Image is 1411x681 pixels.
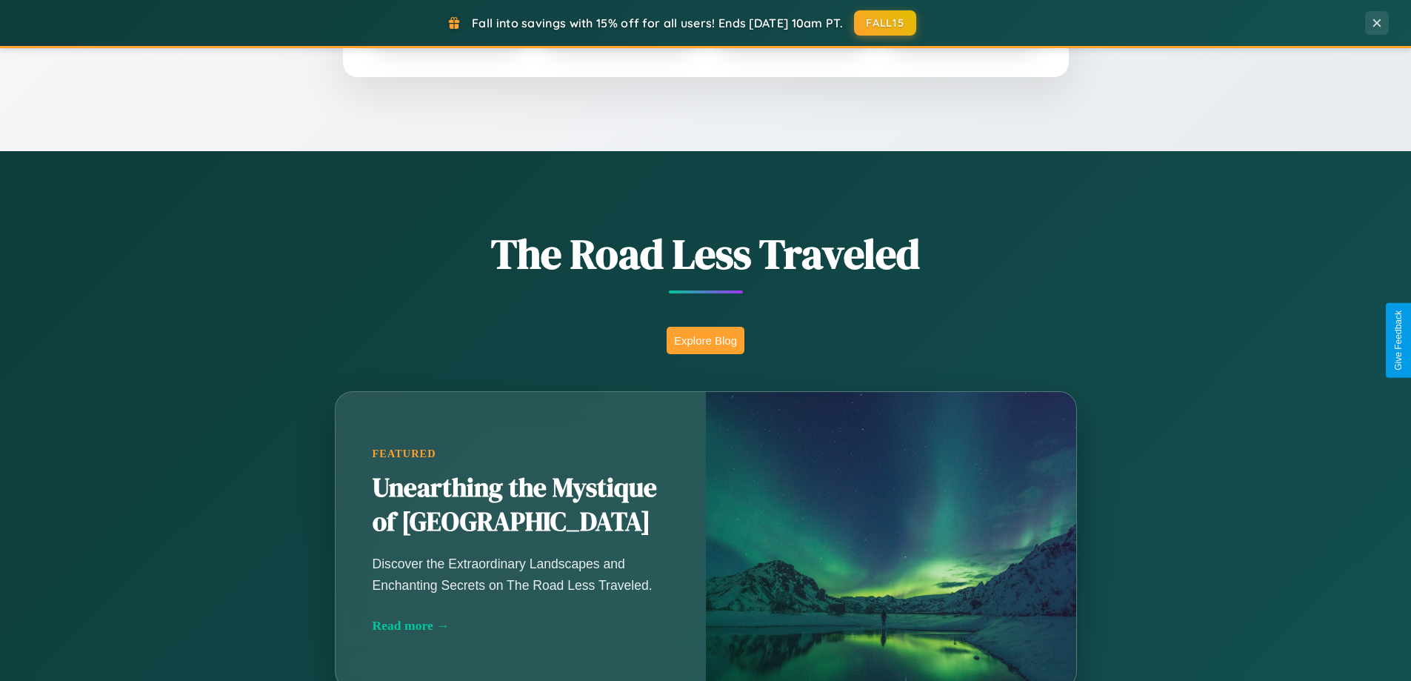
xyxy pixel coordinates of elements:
h2: Unearthing the Mystique of [GEOGRAPHIC_DATA] [373,471,669,539]
div: Read more → [373,618,669,634]
div: Give Feedback [1393,310,1404,371]
span: Fall into savings with 15% off for all users! Ends [DATE] 10am PT. [472,16,843,30]
p: Discover the Extraordinary Landscapes and Enchanting Secrets on The Road Less Traveled. [373,554,669,595]
div: Featured [373,448,669,460]
h1: The Road Less Traveled [261,225,1150,282]
button: Explore Blog [667,327,744,354]
button: FALL15 [854,10,916,36]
